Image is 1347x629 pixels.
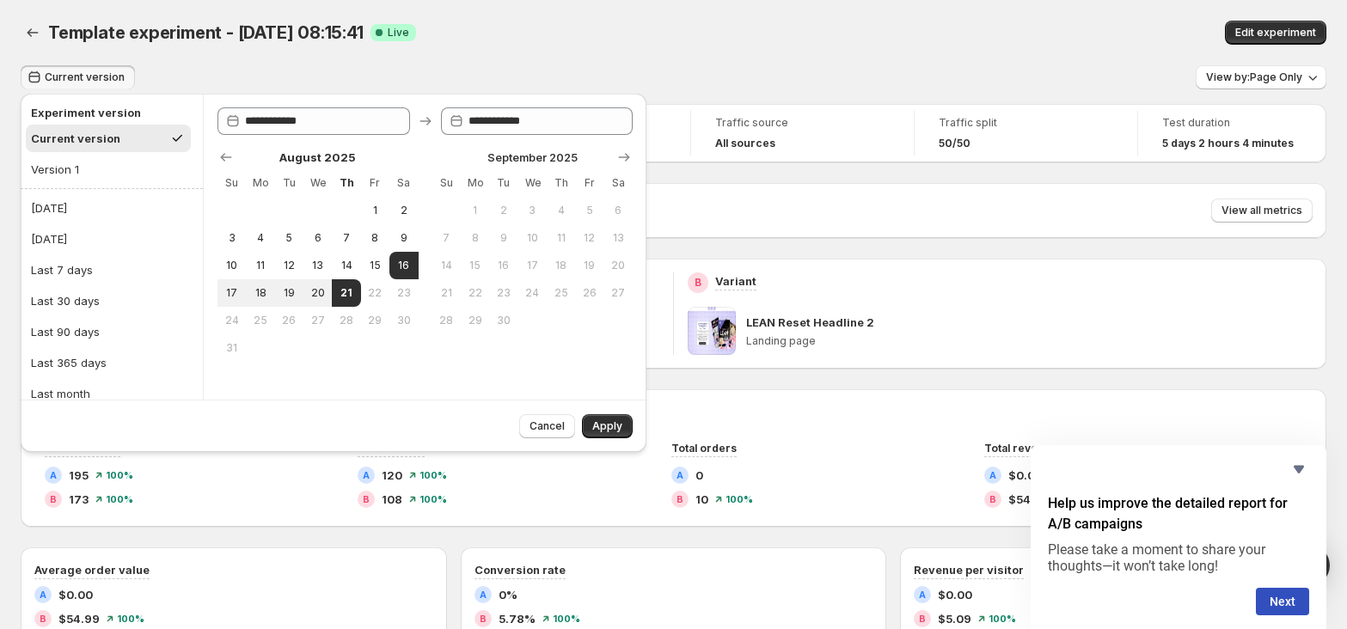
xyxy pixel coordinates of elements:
button: Saturday September 20 2025 [604,252,633,279]
button: Wednesday September 10 2025 [518,224,547,252]
span: 19 [282,286,297,300]
button: Thursday August 14 2025 [332,252,360,279]
button: Saturday September 6 2025 [604,197,633,224]
span: 5 [282,231,297,245]
button: Friday August 1 2025 [361,197,389,224]
span: 16 [496,259,511,272]
span: Th [339,176,353,190]
span: 10 [224,259,239,272]
span: Sa [396,176,411,190]
span: 13 [611,231,626,245]
th: Tuesday [489,169,517,197]
a: Test duration5 days 2 hours 4 minutes [1162,114,1302,152]
span: Th [554,176,568,190]
span: 30 [396,314,411,327]
h2: A [677,470,683,480]
button: Saturday September 13 2025 [604,224,633,252]
span: We [310,176,325,190]
h3: Average order value [34,561,150,578]
span: 21 [439,286,454,300]
button: Last 90 days [26,318,198,345]
button: Sunday September 28 2025 [432,307,461,334]
span: Template experiment - [DATE] 08:15:41 [48,22,364,43]
button: Thursday September 4 2025 [547,197,575,224]
span: 23 [396,286,411,300]
span: 26 [282,314,297,327]
th: Friday [575,169,603,197]
span: Test duration [1162,116,1302,130]
button: Hide survey [1289,459,1309,479]
h2: A [50,470,57,480]
span: 20 [611,259,626,272]
span: 19 [582,259,597,272]
div: Last 90 days [31,323,100,340]
h2: B [40,614,46,624]
button: Last 7 days [26,256,198,284]
button: Saturday August 2 2025 [389,197,418,224]
button: Monday August 25 2025 [246,307,274,334]
h2: B [989,494,996,504]
span: 3 [224,231,239,245]
div: Last month [31,385,90,402]
button: Wednesday August 27 2025 [303,307,332,334]
span: Su [439,176,454,190]
button: Friday August 8 2025 [361,224,389,252]
th: Monday [246,169,274,197]
img: LEAN Reset Headline 2 [688,307,736,355]
span: 9 [396,231,411,245]
span: 7 [439,231,454,245]
th: Sunday [217,169,246,197]
th: Saturday [604,169,633,197]
span: View all metrics [1221,204,1302,217]
span: 28 [439,314,454,327]
span: 195 [69,467,89,484]
button: Wednesday September 17 2025 [518,252,547,279]
div: [DATE] [31,199,67,217]
span: 100 % [117,614,144,624]
span: 18 [253,286,267,300]
span: 1 [368,204,383,217]
span: 22 [468,286,482,300]
button: Friday August 22 2025 [361,279,389,307]
span: 30 [496,314,511,327]
div: Last 7 days [31,261,93,278]
button: Saturday August 23 2025 [389,279,418,307]
th: Wednesday [303,169,332,197]
span: Tu [496,176,511,190]
a: Traffic split50/50 [939,114,1113,152]
h2: B [363,494,370,504]
h2: Experiment version [31,104,186,121]
button: Tuesday September 16 2025 [489,252,517,279]
span: View by: Page Only [1206,70,1302,84]
button: Apply [582,414,633,438]
button: Thursday August 28 2025 [332,307,360,334]
button: [DATE] [26,225,198,253]
span: 10 [695,491,708,508]
span: 23 [496,286,511,300]
span: 22 [368,286,383,300]
span: 8 [468,231,482,245]
span: 17 [224,286,239,300]
th: Monday [461,169,489,197]
button: Tuesday September 9 2025 [489,224,517,252]
button: Sunday August 3 2025 [217,224,246,252]
button: Monday August 18 2025 [246,279,274,307]
button: Friday September 26 2025 [575,279,603,307]
span: $5.09 [938,610,971,627]
span: 15 [368,259,383,272]
span: Sa [611,176,626,190]
span: 50/50 [939,137,970,150]
button: Current version [26,125,191,152]
button: Monday September 8 2025 [461,224,489,252]
button: Saturday August 30 2025 [389,307,418,334]
span: 13 [310,259,325,272]
button: Sunday August 24 2025 [217,307,246,334]
h2: B [50,494,57,504]
button: Last month [26,380,198,407]
span: 100 % [106,470,133,480]
button: Sunday September 21 2025 [432,279,461,307]
a: Traffic sourceAll sources [715,114,890,152]
th: Wednesday [518,169,547,197]
span: 18 [554,259,568,272]
h2: B [695,276,701,290]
